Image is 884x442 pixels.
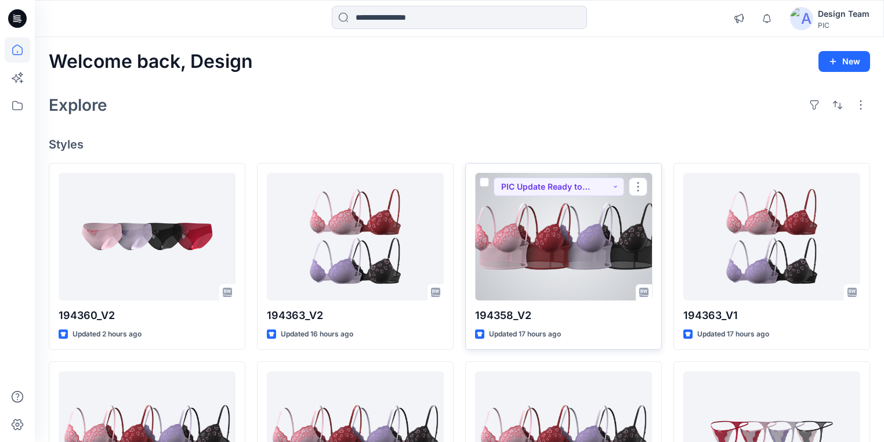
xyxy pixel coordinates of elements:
p: Updated 17 hours ago [489,328,561,340]
p: Updated 16 hours ago [281,328,353,340]
a: 194363_V2 [267,173,444,300]
a: 194360_V2 [59,173,236,300]
p: 194358_V2 [475,307,652,324]
p: 194360_V2 [59,307,236,324]
p: Updated 2 hours ago [73,328,142,340]
p: Updated 17 hours ago [697,328,769,340]
p: 194363_V2 [267,307,444,324]
a: 194358_V2 [475,173,652,300]
img: avatar [790,7,813,30]
h2: Welcome back, Design [49,51,253,73]
a: 194363_V1 [683,173,860,300]
h2: Explore [49,96,107,114]
p: 194363_V1 [683,307,860,324]
div: PIC [818,21,869,30]
h4: Styles [49,137,870,151]
div: Design Team [818,7,869,21]
button: New [818,51,870,72]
